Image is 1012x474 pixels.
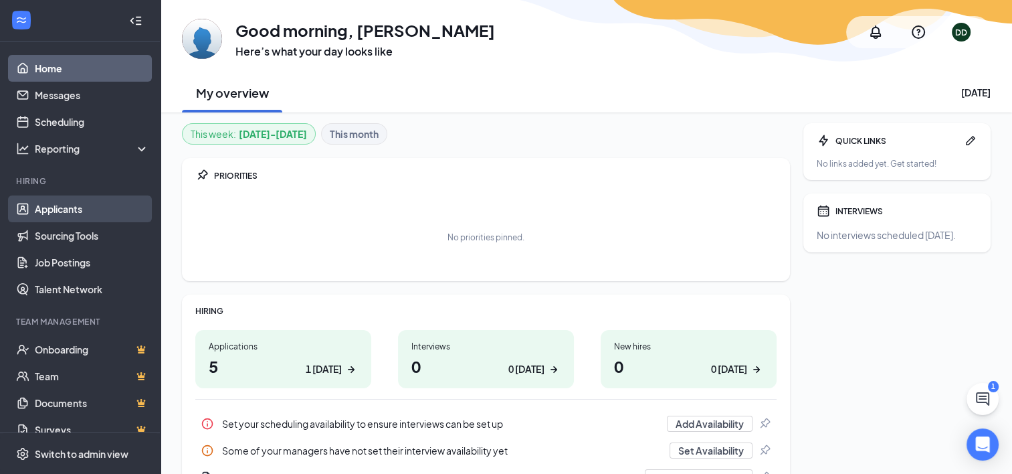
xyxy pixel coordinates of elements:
svg: Analysis [16,142,29,155]
div: QUICK LINKS [835,135,958,147]
a: Scheduling [35,108,149,135]
a: InfoSet your scheduling availability to ensure interviews can be set upAdd AvailabilityPin [195,410,777,437]
svg: Info [201,444,214,457]
a: InfoSome of your managers have not set their interview availability yetSet AvailabilityPin [195,437,777,464]
div: 0 [DATE] [711,362,747,376]
button: Add Availability [667,416,752,432]
div: Team Management [16,316,146,327]
svg: QuestionInfo [910,24,926,40]
div: Switch to admin view [35,447,128,461]
h1: 0 [411,355,561,378]
div: Set your scheduling availability to ensure interviews can be set up [222,417,659,430]
svg: Pin [758,417,771,430]
div: No interviews scheduled [DATE]. [817,228,977,242]
h2: My overview [196,84,269,101]
a: Messages [35,82,149,108]
a: Talent Network [35,276,149,303]
svg: Pin [758,444,771,457]
svg: Pen [964,134,977,147]
div: INTERVIEWS [835,206,977,217]
button: Set Availability [670,443,752,459]
a: New hires00 [DATE]ArrowRight [601,330,777,388]
a: SurveysCrown [35,416,149,443]
svg: ArrowRight [547,363,561,376]
a: OnboardingCrown [35,336,149,363]
svg: Bolt [817,134,830,147]
div: DD [955,27,967,38]
b: This month [330,127,379,141]
div: New hires [614,341,763,352]
svg: WorkstreamLogo [15,13,28,27]
a: Applicants [35,195,149,222]
svg: Collapse [129,14,142,27]
div: 0 [DATE] [508,362,544,376]
div: Applications [209,341,358,352]
svg: ChatActive [975,391,991,407]
img: David Dufresnelohr [182,19,222,59]
h1: Good morning, [PERSON_NAME] [235,19,495,42]
a: Interviews00 [DATE]ArrowRight [398,330,574,388]
div: PRIORITIES [214,170,777,181]
div: Open Intercom Messenger [967,428,999,461]
a: Sourcing Tools [35,222,149,249]
div: Interviews [411,341,561,352]
div: No links added yet. Get started! [817,158,977,169]
svg: Calendar [817,204,830,218]
div: This week : [191,127,307,141]
a: DocumentsCrown [35,390,149,416]
h1: 0 [614,355,763,378]
div: Some of your managers have not set their interview availability yet [195,437,777,464]
a: Applications51 [DATE]ArrowRight [195,330,371,388]
svg: Settings [16,447,29,461]
div: HIRING [195,305,777,317]
b: [DATE] - [DATE] [239,127,307,141]
a: Job Postings [35,249,149,276]
svg: ArrowRight [344,363,358,376]
svg: Notifications [868,24,884,40]
div: Set your scheduling availability to ensure interviews can be set up [195,410,777,437]
div: Some of your managers have not set their interview availability yet [222,444,662,457]
div: Reporting [35,142,150,155]
svg: Info [201,417,214,430]
a: Home [35,55,149,82]
button: ChatActive [967,383,999,415]
a: TeamCrown [35,363,149,390]
h1: 5 [209,355,358,378]
h3: Here’s what your day looks like [235,44,495,59]
div: 1 [988,381,999,392]
div: No priorities pinned. [447,232,524,243]
div: 1 [DATE] [306,362,342,376]
div: Hiring [16,175,146,187]
div: [DATE] [961,86,991,99]
svg: ArrowRight [750,363,763,376]
svg: Pin [195,169,209,182]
